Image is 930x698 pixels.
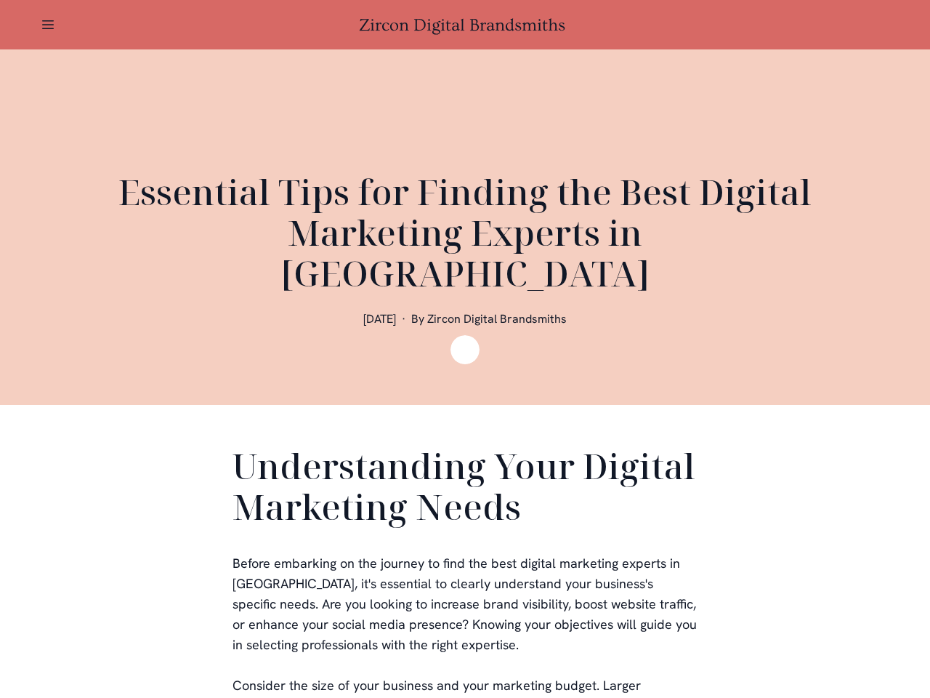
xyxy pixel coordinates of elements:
span: By Zircon Digital Brandsmiths [411,311,567,326]
p: Before embarking on the journey to find the best digital marketing experts in [GEOGRAPHIC_DATA], ... [232,553,697,655]
a: Zircon Digital Brandsmiths [359,15,571,35]
span: · [402,311,405,326]
span: [DATE] [363,311,396,326]
img: Zircon Digital Brandsmiths [450,335,480,364]
h1: Essential Tips for Finding the Best Digital Marketing Experts in [GEOGRAPHIC_DATA] [116,172,814,294]
h2: Understanding Your Digital Marketing Needs [232,446,697,533]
